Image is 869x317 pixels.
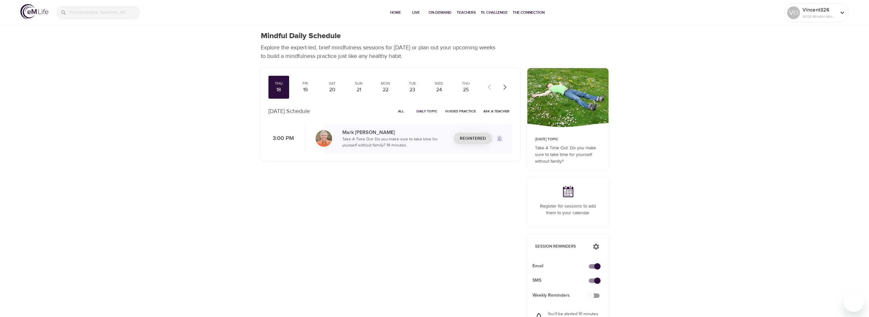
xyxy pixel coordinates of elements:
p: Take A Time Out: Do you make sure to take time for yourself without family? [535,145,601,165]
span: Email [532,263,593,270]
button: Daily Topic [414,106,440,116]
div: VO [787,6,800,19]
span: Live [408,9,424,16]
p: Session Reminders [535,243,586,250]
div: Sun [351,81,367,86]
div: 19 [297,86,313,94]
div: Thu [271,81,287,86]
div: Wed [431,81,447,86]
div: Mon [378,81,394,86]
p: Take A Time Out: Do you make sure to take time for yourself without family? · 14 minutes [342,136,449,149]
span: SMS [532,277,593,284]
div: 23 [404,86,420,94]
span: Registered [460,135,486,143]
button: Ask a Teacher [481,106,512,116]
div: Fri [297,81,313,86]
p: 3:00 PM [268,134,294,143]
span: Teachers [457,9,476,16]
span: Guided Practice [445,108,476,114]
div: 22 [378,86,394,94]
button: All [391,106,411,116]
div: 25 [458,86,474,94]
p: 14128 Mindful Minutes [802,14,836,19]
p: Mark [PERSON_NAME] [342,129,449,136]
div: Tue [404,81,420,86]
img: Mark_Pirtle-min.jpg [316,130,332,147]
span: The Connection [513,9,545,16]
p: [DATE] Topic [535,137,601,142]
span: Weekly Reminders [532,292,593,299]
iframe: Button to launch messaging window [844,292,864,312]
span: Daily Topic [417,108,438,114]
span: All [394,108,409,114]
p: Vincent326 [802,6,836,14]
p: [DATE] Schedule [268,107,310,116]
span: Home [388,9,403,16]
p: Register for sessions to add them to your calendar [535,203,601,216]
div: 20 [324,86,340,94]
div: Sat [324,81,340,86]
span: Remind me when a class goes live every Thursday at 3:00 PM [492,131,507,146]
div: 24 [431,86,447,94]
div: 21 [351,86,367,94]
button: Guided Practice [443,106,478,116]
h1: Mindful Daily Schedule [261,32,341,41]
span: On-Demand [429,9,452,16]
div: 18 [271,86,287,94]
span: 1% Challenge [481,9,508,16]
img: logo [20,4,48,19]
div: Thu [458,81,474,86]
p: Explore the expert-led, brief mindfulness sessions for [DATE] or plan out your upcoming weeks to ... [261,43,500,60]
button: Registered [454,133,492,144]
input: Find programs, teachers, etc... [69,6,140,19]
span: Ask a Teacher [483,108,509,114]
